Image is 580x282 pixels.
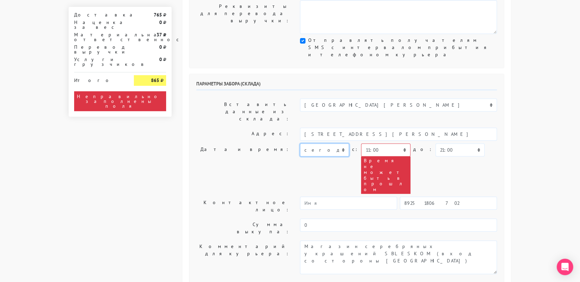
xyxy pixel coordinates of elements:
[352,143,358,155] label: c:
[308,37,497,58] label: Отправлять получателям SMS с интервалом прибытия и телефоном курьера
[156,32,162,38] strong: 37
[300,197,397,210] input: Имя
[557,259,573,275] div: Open Intercom Messenger
[69,57,129,67] div: Услуги грузчиков
[159,56,162,62] strong: 0
[154,12,162,18] strong: 765
[191,143,295,194] label: Дата и время:
[191,0,295,34] label: Реквизиты для перевода выручки:
[191,197,295,216] label: Контактное лицо:
[151,77,159,83] strong: 865
[69,32,129,42] div: Материальная ответственность
[413,143,433,155] label: до:
[74,75,124,83] div: Итого
[361,156,410,194] div: Время не может быть в прошлом
[400,197,497,210] input: Телефон
[74,91,166,111] div: Неправильно заполнены поля
[159,19,162,25] strong: 0
[191,219,295,238] label: Сумма выкупа:
[191,98,295,125] label: Вставить данные из склада:
[69,20,129,30] div: Наценка за вес
[69,12,129,17] div: Доставка
[191,240,295,274] label: Комментарий для курьера:
[196,81,497,90] h6: Параметры забора (склада)
[69,45,129,54] div: Перевод выручки
[191,128,295,141] label: Адрес:
[159,44,162,50] strong: 0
